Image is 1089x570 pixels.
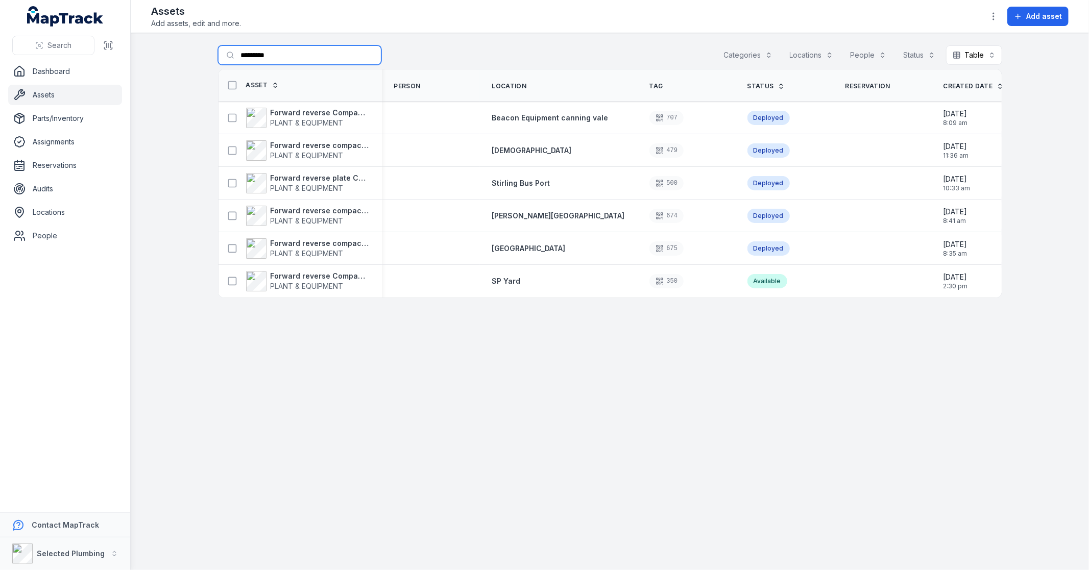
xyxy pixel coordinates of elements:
a: [DEMOGRAPHIC_DATA] [492,145,572,156]
a: Forward reverse compactor CR8 [PERSON_NAME] 605kgPLANT & EQUIPMENT [246,238,370,259]
div: 675 [649,241,684,256]
span: Created Date [943,82,993,90]
span: PLANT & EQUIPMENT [271,118,344,127]
button: Table [946,45,1002,65]
span: 8:41 am [943,217,967,225]
strong: Contact MapTrack [32,521,99,529]
span: SP Yard [492,277,521,285]
span: [DATE] [943,207,967,217]
span: PLANT & EQUIPMENT [271,184,344,192]
span: Add asset [1026,11,1062,21]
a: Forward reverse compactor BPR455 Bomag 400kgPLANT & EQUIPMENT [246,140,370,161]
button: Status [897,45,942,65]
span: Reservation [845,82,890,90]
a: Forward reverse Compactor DPU110 [PERSON_NAME] 830kgPLANT & EQUIPMENT [246,108,370,128]
a: MapTrack [27,6,104,27]
div: 500 [649,176,684,190]
span: [DATE] [943,272,968,282]
span: Beacon Equipment canning vale [492,113,609,122]
span: PLANT & EQUIPMENT [271,249,344,258]
div: 707 [649,111,684,125]
span: [PERSON_NAME][GEOGRAPHIC_DATA] [492,211,625,220]
a: Assets [8,85,122,105]
a: Status [747,82,785,90]
span: Status [747,82,774,90]
span: [GEOGRAPHIC_DATA] [492,244,566,253]
a: Forward reverse compactor 100/80 Bomag 726kgPLANT & EQUIPMENT [246,206,370,226]
button: Add asset [1007,7,1069,26]
a: Forward reverse plate Compactor MVH308D Mikasa 361kgPLANT & EQUIPMENT [246,173,370,193]
span: 8:35 am [943,250,967,258]
span: 11:36 am [943,152,969,160]
button: People [844,45,893,65]
a: SP Yard [492,276,521,286]
div: Deployed [747,176,790,190]
strong: Forward reverse compactor 100/80 Bomag 726kg [271,206,370,216]
a: Parts/Inventory [8,108,122,129]
a: Dashboard [8,61,122,82]
a: Asset [246,81,279,89]
span: [DATE] [943,239,967,250]
a: [PERSON_NAME][GEOGRAPHIC_DATA] [492,211,625,221]
div: Deployed [747,209,790,223]
span: [DATE] [943,174,971,184]
button: Locations [783,45,840,65]
div: 350 [649,274,684,288]
strong: Selected Plumbing [37,549,105,558]
span: Stirling Bus Port [492,179,550,187]
button: Categories [717,45,779,65]
time: 08/05/2025, 8:41:03 am [943,207,967,225]
a: Stirling Bus Port [492,178,550,188]
div: Deployed [747,111,790,125]
a: Forward reverse Compactor 100/80 Bomag 726kgPLANT & EQUIPMENT [246,271,370,291]
a: Locations [8,202,122,222]
span: 10:33 am [943,184,971,192]
span: [DATE] [943,141,969,152]
a: Beacon Equipment canning vale [492,113,609,123]
time: 09/05/2025, 11:36:48 am [943,141,969,160]
a: Reservations [8,155,122,176]
span: 2:30 pm [943,282,968,290]
span: Location [492,82,526,90]
span: PLANT & EQUIPMENT [271,282,344,290]
div: Available [747,274,787,288]
strong: Forward reverse plate Compactor MVH308D Mikasa 361kg [271,173,370,183]
span: 8:09 am [943,119,968,127]
span: Person [394,82,421,90]
span: Asset [246,81,268,89]
a: Created Date [943,82,1004,90]
div: 674 [649,209,684,223]
span: PLANT & EQUIPMENT [271,216,344,225]
span: PLANT & EQUIPMENT [271,151,344,160]
time: 16/05/2025, 8:09:18 am [943,109,968,127]
strong: Forward reverse Compactor DPU110 [PERSON_NAME] 830kg [271,108,370,118]
time: 08/05/2025, 8:35:37 am [943,239,967,258]
div: Deployed [747,143,790,158]
h2: Assets [151,4,241,18]
strong: Forward reverse compactor BPR455 Bomag 400kg [271,140,370,151]
button: Search [12,36,94,55]
span: [DATE] [943,109,968,119]
span: Tag [649,82,663,90]
a: Assignments [8,132,122,152]
time: 09/05/2025, 10:33:47 am [943,174,971,192]
div: Deployed [747,241,790,256]
div: 479 [649,143,684,158]
span: [DEMOGRAPHIC_DATA] [492,146,572,155]
time: 06/05/2025, 2:30:10 pm [943,272,968,290]
strong: Forward reverse compactor CR8 [PERSON_NAME] 605kg [271,238,370,249]
a: [GEOGRAPHIC_DATA] [492,243,566,254]
a: People [8,226,122,246]
a: Audits [8,179,122,199]
span: Search [47,40,71,51]
span: Add assets, edit and more. [151,18,241,29]
strong: Forward reverse Compactor 100/80 Bomag 726kg [271,271,370,281]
